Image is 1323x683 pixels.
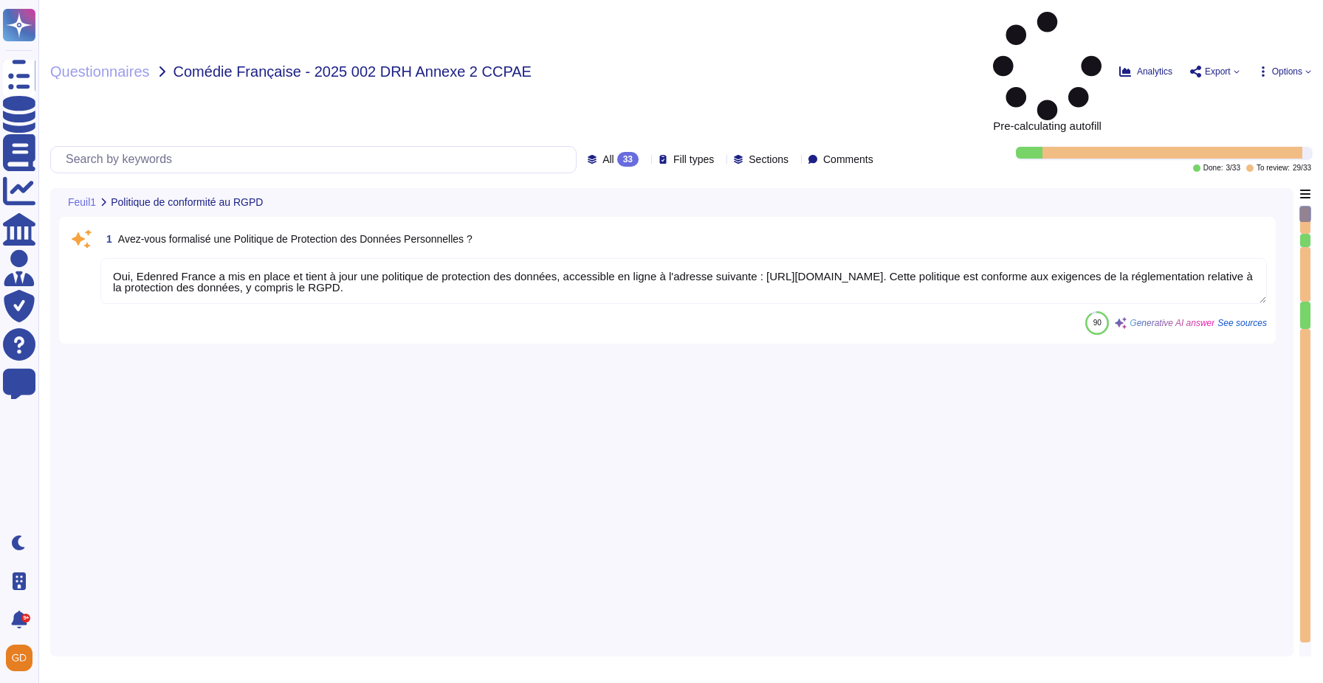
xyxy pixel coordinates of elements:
[673,154,714,164] span: Fill types
[118,233,472,245] span: Avez-vous formalisé une Politique de Protection des Données Personnelles ?
[58,147,576,173] input: Search by keywords
[111,197,263,207] span: Politique de conformité au RGPD
[100,234,112,244] span: 1
[1293,164,1311,172] span: 29 / 33
[823,154,873,164] span: Comments
[3,642,43,674] button: user
[1119,66,1172,77] button: Analytics
[1203,164,1223,172] span: Done:
[21,614,30,623] div: 9+
[1093,319,1102,327] span: 90
[100,258,1267,304] textarea: Oui, Edenred France a mis en place et tient à jour une politique de protection des données, acces...
[68,197,96,207] span: Feuil1
[1272,67,1302,76] span: Options
[1205,67,1231,76] span: Export
[173,64,532,79] span: Comédie Française - 2025 002 DRH Annexe 2 CCPAE
[993,12,1102,131] span: Pre-calculating autofill
[749,154,788,164] span: Sections
[617,152,639,167] div: 33
[1257,164,1290,172] span: To review:
[1130,319,1214,327] span: Generative AI answer
[6,645,32,671] img: user
[1217,319,1267,327] span: See sources
[1137,67,1172,76] span: Analytics
[602,154,614,164] span: All
[1226,164,1240,172] span: 3 / 33
[50,64,150,79] span: Questionnaires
